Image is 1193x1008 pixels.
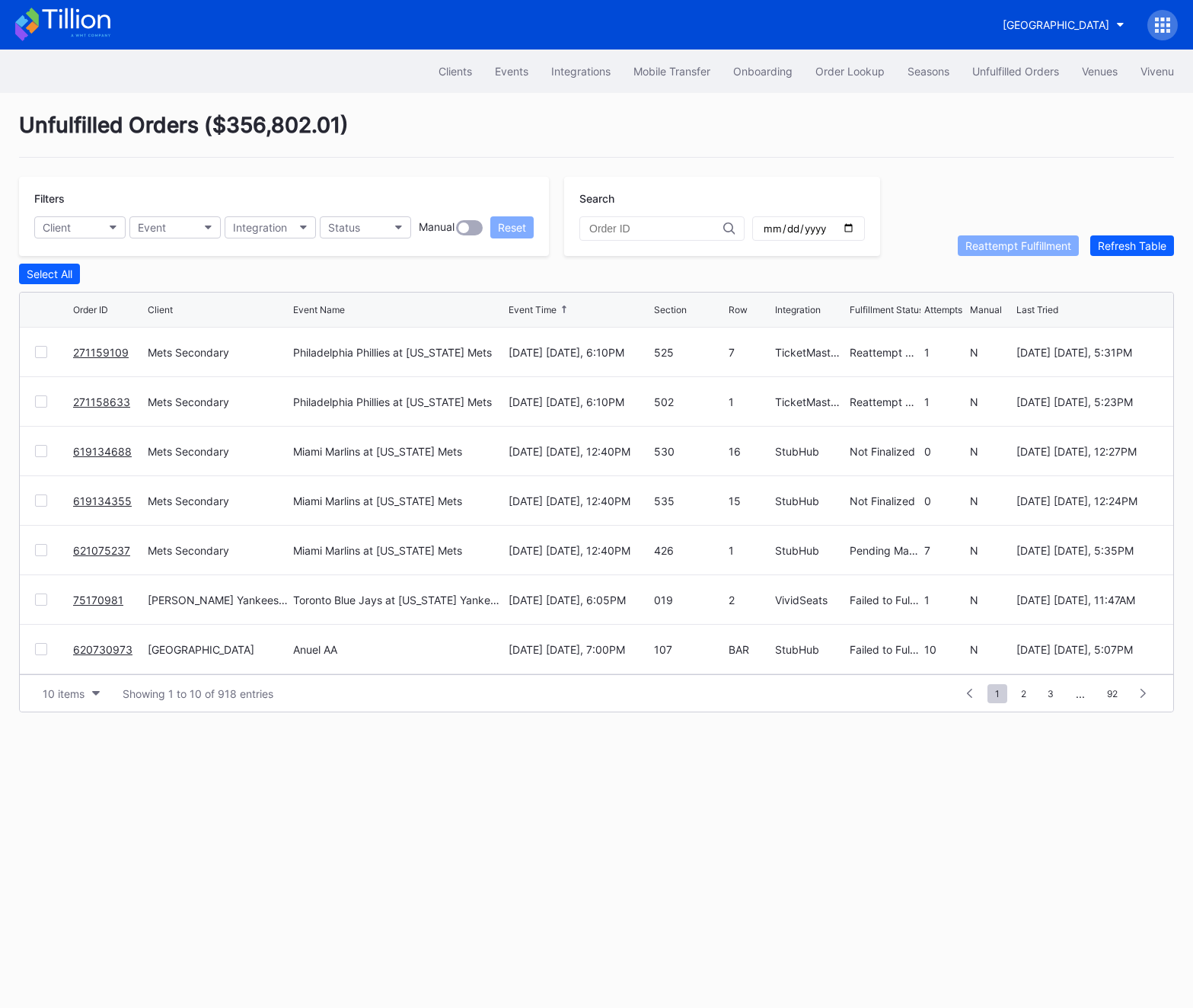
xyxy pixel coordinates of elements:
[654,304,687,315] div: Section
[589,222,723,235] input: Order ID
[1016,494,1158,507] div: [DATE] [DATE], 12:24PM
[509,304,557,315] div: Event Time
[775,544,846,557] div: StubHub
[970,494,1013,507] div: N
[498,221,526,234] div: Reset
[73,594,123,606] a: 75170981
[293,304,345,315] div: Event Name
[579,192,865,205] div: Search
[850,395,920,408] div: Reattempt Fulfillment
[1098,239,1166,252] div: Refresh Table
[924,494,967,507] div: 0
[439,65,472,78] div: Clients
[850,594,920,606] div: Failed to Fulfill
[225,216,316,238] button: Integration
[896,57,961,85] button: Seasons
[1082,65,1118,78] div: Venues
[1016,445,1158,458] div: [DATE] [DATE], 12:27PM
[654,594,725,606] div: 019
[1129,57,1185,85] button: Vivenu
[987,684,1007,703] span: 1
[775,594,846,606] div: VividSeats
[775,304,821,315] div: Integration
[804,57,896,85] a: Order Lookup
[148,346,289,359] div: Mets Secondary
[293,544,462,557] div: Miami Marlins at [US_STATE] Mets
[1016,346,1158,359] div: [DATE] [DATE], 5:31PM
[293,494,462,507] div: Miami Marlins at [US_STATE] Mets
[495,65,528,78] div: Events
[654,346,725,359] div: 525
[970,594,1013,606] div: N
[633,65,710,78] div: Mobile Transfer
[775,346,846,359] div: TicketMasterResale
[729,544,771,557] div: 1
[924,346,967,359] div: 1
[970,544,1013,557] div: N
[850,346,920,359] div: Reattempt Fulfillment
[729,445,771,458] div: 16
[654,395,725,408] div: 502
[509,445,650,458] div: [DATE] [DATE], 12:40PM
[148,445,289,458] div: Mets Secondary
[775,643,846,656] div: StubHub
[729,494,771,507] div: 15
[73,643,132,656] a: 620730973
[622,57,722,85] button: Mobile Transfer
[654,445,725,458] div: 530
[73,395,130,408] a: 271158633
[427,57,483,85] a: Clients
[1099,684,1125,703] span: 92
[293,445,462,458] div: Miami Marlins at [US_STATE] Mets
[775,395,846,408] div: TicketMasterResale
[328,221,360,234] div: Status
[924,643,967,656] div: 10
[490,216,534,238] button: Reset
[1040,684,1061,703] span: 3
[34,192,534,205] div: Filters
[1016,544,1158,557] div: [DATE] [DATE], 5:35PM
[1064,687,1096,700] div: ...
[850,304,923,315] div: Fulfillment Status
[509,594,650,606] div: [DATE] [DATE], 6:05PM
[138,221,166,234] div: Event
[775,445,846,458] div: StubHub
[991,11,1136,39] button: [GEOGRAPHIC_DATA]
[35,683,107,704] button: 10 items
[509,395,650,408] div: [DATE] [DATE], 6:10PM
[1003,18,1109,31] div: [GEOGRAPHIC_DATA]
[970,395,1013,408] div: N
[19,112,1174,158] div: Unfulfilled Orders ( $356,802.01 )
[775,494,846,507] div: StubHub
[970,643,1013,656] div: N
[19,264,80,284] button: Select All
[850,544,920,557] div: Pending Manual
[924,304,962,315] div: Attempts
[148,395,289,408] div: Mets Secondary
[970,304,1002,315] div: Manual
[970,346,1013,359] div: N
[729,346,771,359] div: 7
[924,594,967,606] div: 1
[850,494,920,507] div: Not Finalized
[73,494,132,507] a: 619134355
[1016,304,1058,315] div: Last Tried
[509,494,650,507] div: [DATE] [DATE], 12:40PM
[972,65,1059,78] div: Unfulfilled Orders
[551,65,611,78] div: Integrations
[958,235,1079,256] button: Reattempt Fulfillment
[27,267,72,280] div: Select All
[1016,594,1158,606] div: [DATE] [DATE], 11:47AM
[483,57,540,85] button: Events
[908,65,949,78] div: Seasons
[320,216,411,238] button: Status
[34,216,126,238] button: Client
[729,395,771,408] div: 1
[509,346,650,359] div: [DATE] [DATE], 6:10PM
[924,544,967,557] div: 7
[961,57,1070,85] button: Unfulfilled Orders
[73,346,129,359] a: 271159109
